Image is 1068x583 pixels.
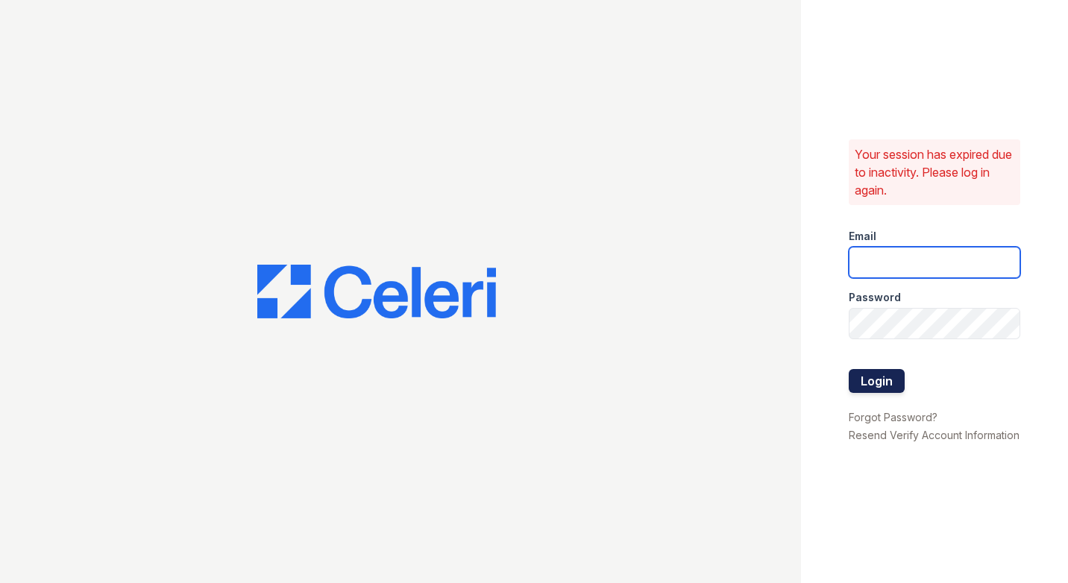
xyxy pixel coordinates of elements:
[849,229,876,244] label: Email
[849,429,1020,441] a: Resend Verify Account Information
[257,265,496,318] img: CE_Logo_Blue-a8612792a0a2168367f1c8372b55b34899dd931a85d93a1a3d3e32e68fde9ad4.png
[849,290,901,305] label: Password
[855,145,1014,199] p: Your session has expired due to inactivity. Please log in again.
[849,411,937,423] a: Forgot Password?
[849,369,905,393] button: Login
